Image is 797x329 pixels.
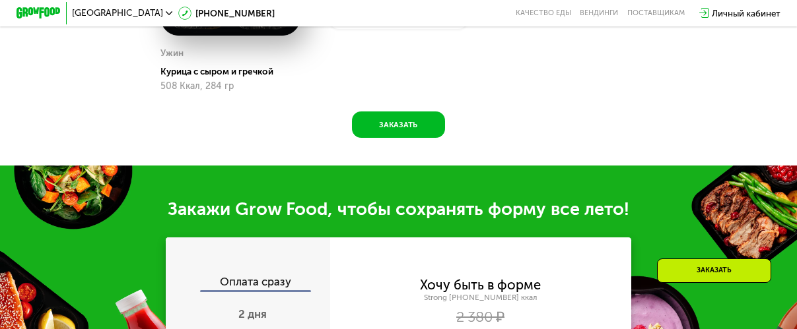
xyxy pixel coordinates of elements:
[160,45,184,61] div: Ужин
[160,66,310,77] div: Курица с сыром и гречкой
[160,81,300,92] div: 508 Ккал, 284 гр
[580,9,618,17] a: Вендинги
[627,9,685,17] div: поставщикам
[657,258,771,283] div: Заказать
[238,307,267,320] span: 2 дня
[178,7,275,20] a: [PHONE_NUMBER]
[516,9,571,17] a: Качество еды
[72,9,163,17] span: [GEOGRAPHIC_DATA]
[330,311,631,324] div: 2 380 ₽
[712,7,780,20] div: Личный кабинет
[167,276,329,291] div: Оплата сразу
[352,111,444,138] button: Заказать
[420,279,541,291] div: Хочу быть в форме
[330,293,631,303] div: Strong [PHONE_NUMBER] ккал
